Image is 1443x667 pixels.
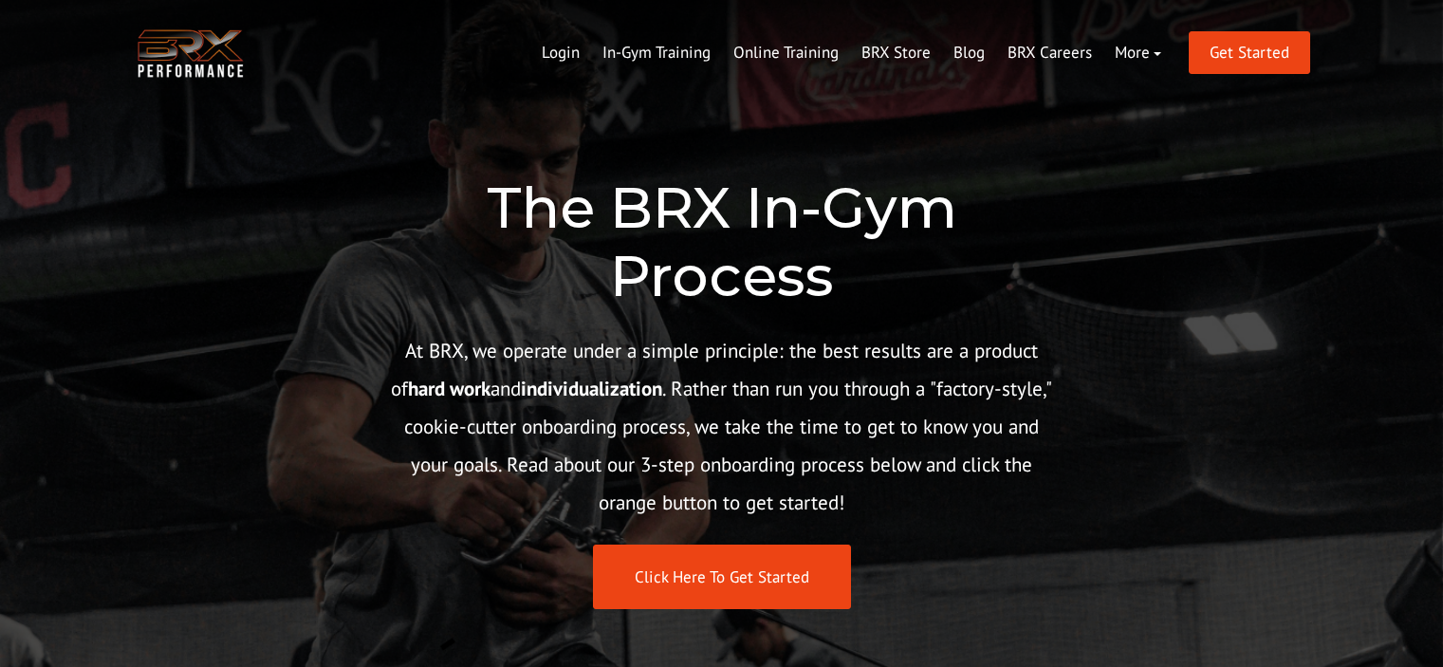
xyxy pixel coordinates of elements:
span: The BRX In-Gym Process [487,173,957,310]
strong: hard work [408,376,490,401]
a: Login [530,30,591,76]
strong: individualization [521,376,662,401]
a: BRX Careers [996,30,1103,76]
a: Get Started [1189,31,1310,74]
div: Navigation Menu [530,30,1173,76]
span: At BRX, we operate under a simple principle: the best results are a product of and . Rather than ... [391,338,1052,515]
a: More [1103,30,1173,76]
a: BRX Store [850,30,942,76]
a: Click Here To Get Started [593,545,851,610]
a: Online Training [722,30,850,76]
a: Blog [942,30,996,76]
img: BRX Transparent Logo-2 [134,25,248,83]
a: In-Gym Training [591,30,722,76]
